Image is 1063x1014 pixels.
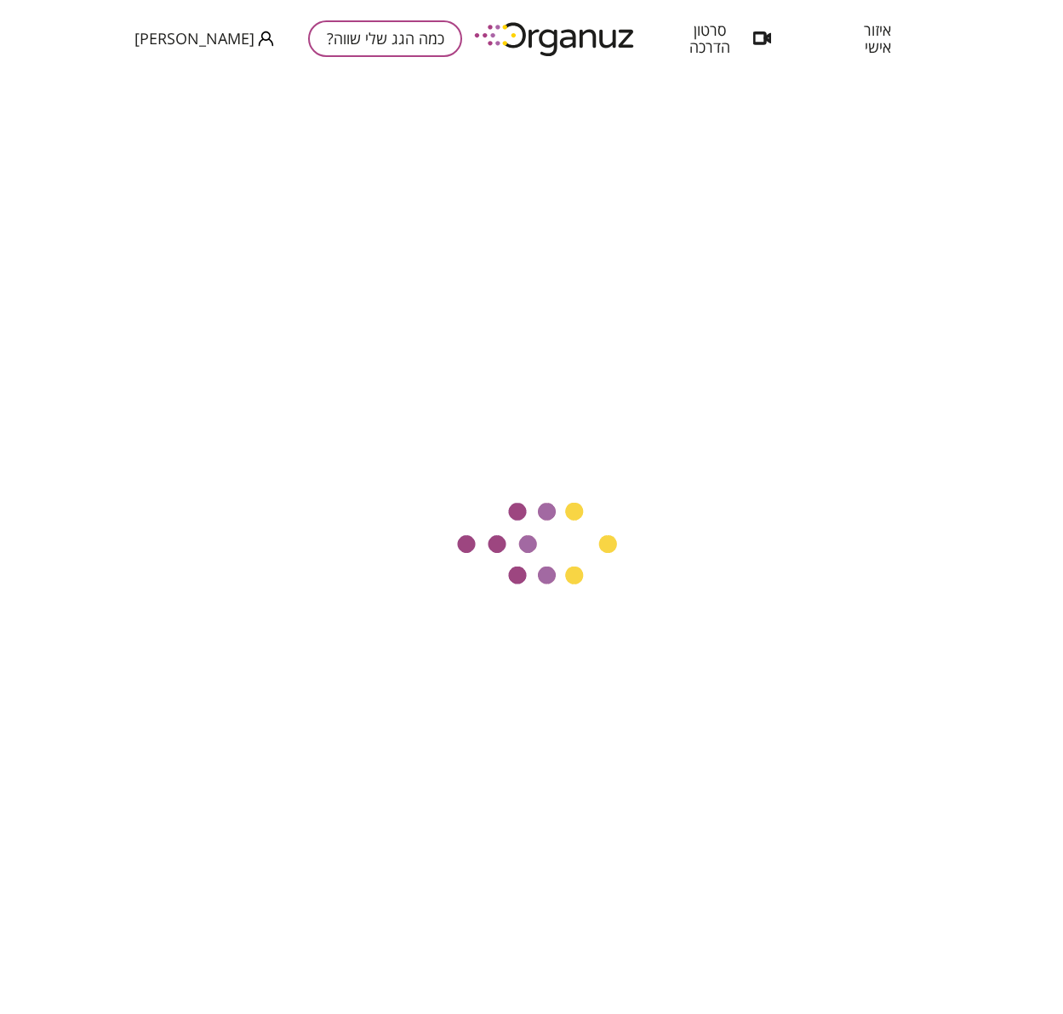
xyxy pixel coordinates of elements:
[308,20,462,57] button: כמה הגג שלי שווה?
[826,21,929,55] button: איזור אישי
[134,28,274,49] button: [PERSON_NAME]
[852,21,903,55] span: איזור אישי
[443,498,621,592] img: טוען...
[462,15,649,62] img: logo
[134,30,254,47] span: [PERSON_NAME]
[649,21,797,55] button: סרטון הדרכה
[675,21,745,55] span: סרטון הדרכה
